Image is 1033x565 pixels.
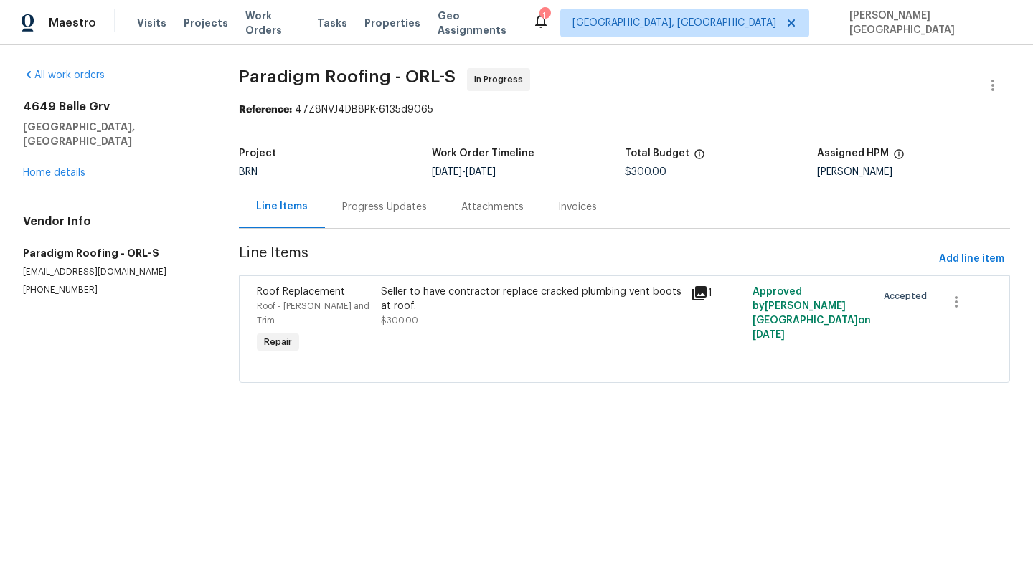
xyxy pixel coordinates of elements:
span: Visits [137,16,166,30]
h5: Total Budget [625,148,689,158]
div: 1 [691,285,744,302]
h5: Paradigm Roofing - ORL-S [23,246,204,260]
span: The hpm assigned to this work order. [893,148,905,167]
span: Properties [364,16,420,30]
span: Maestro [49,16,96,30]
div: Invoices [558,200,597,214]
span: Approved by [PERSON_NAME][GEOGRAPHIC_DATA] on [753,287,871,340]
span: BRN [239,167,258,177]
span: Paradigm Roofing - ORL-S [239,68,456,85]
span: $300.00 [625,167,666,177]
div: Line Items [256,199,308,214]
div: 1 [539,9,549,23]
span: [DATE] [753,330,785,340]
h5: Work Order Timeline [432,148,534,158]
span: Projects [184,16,228,30]
span: - [432,167,496,177]
span: Add line item [939,250,1004,268]
span: [GEOGRAPHIC_DATA], [GEOGRAPHIC_DATA] [572,16,776,30]
p: [PHONE_NUMBER] [23,284,204,296]
span: Geo Assignments [438,9,515,37]
div: Attachments [461,200,524,214]
span: [DATE] [432,167,462,177]
span: Line Items [239,246,933,272]
div: [PERSON_NAME] [817,167,1010,177]
span: Tasks [317,18,347,28]
span: Repair [258,335,298,349]
p: [EMAIL_ADDRESS][DOMAIN_NAME] [23,266,204,278]
span: $300.00 [381,316,418,325]
b: Reference: [239,105,292,115]
span: [PERSON_NAME][GEOGRAPHIC_DATA] [844,9,1011,37]
div: Seller to have contractor replace cracked plumbing vent boots at roof. [381,285,682,313]
span: The total cost of line items that have been proposed by Opendoor. This sum includes line items th... [694,148,705,167]
h2: 4649 Belle Grv [23,100,204,114]
h4: Vendor Info [23,214,204,229]
span: Work Orders [245,9,300,37]
span: Accepted [884,289,933,303]
button: Add line item [933,246,1010,272]
div: Progress Updates [342,200,427,214]
h5: Project [239,148,276,158]
a: Home details [23,168,85,178]
a: All work orders [23,70,105,80]
span: Roof Replacement [257,287,345,297]
span: Roof - [PERSON_NAME] and Trim [257,302,369,325]
span: In Progress [474,72,529,87]
span: [DATE] [466,167,496,177]
h5: [GEOGRAPHIC_DATA], [GEOGRAPHIC_DATA] [23,120,204,148]
h5: Assigned HPM [817,148,889,158]
div: 47Z8NVJ4DB8PK-6135d9065 [239,103,1010,117]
